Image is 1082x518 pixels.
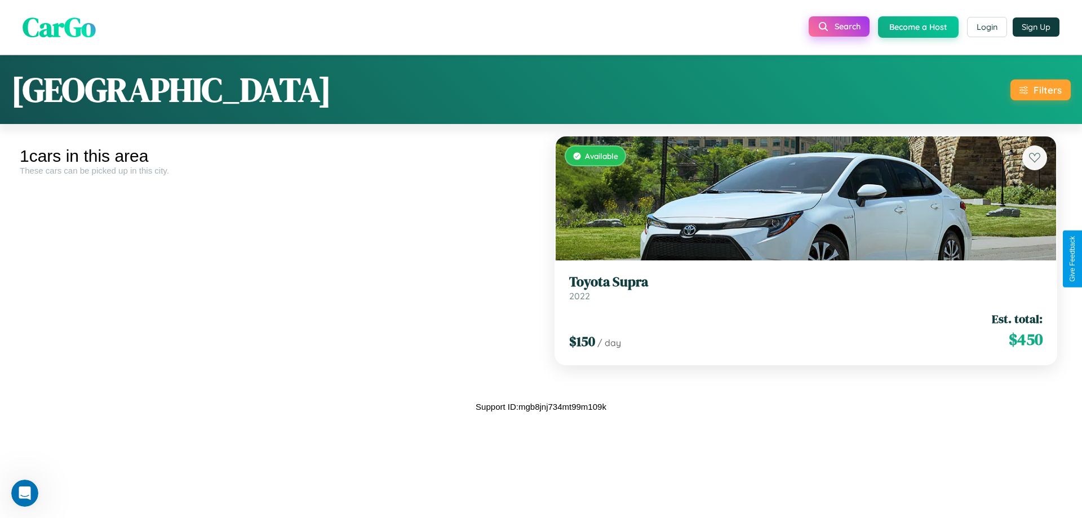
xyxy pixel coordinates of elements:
div: 1 cars in this area [20,147,533,166]
span: Est. total: [992,311,1043,327]
button: Filters [1010,79,1071,100]
div: These cars can be picked up in this city. [20,166,533,175]
button: Login [967,17,1007,37]
a: Toyota Supra2022 [569,274,1043,302]
span: $ 150 [569,332,595,351]
span: CarGo [23,8,96,46]
button: Search [809,16,870,37]
p: Support ID: mgb8jnj734mt99m109k [476,399,606,414]
h1: [GEOGRAPHIC_DATA] [11,67,331,113]
span: $ 450 [1009,328,1043,351]
iframe: Intercom live chat [11,480,38,507]
span: 2022 [569,290,590,302]
button: Become a Host [878,16,959,38]
span: Available [585,151,618,161]
div: Filters [1034,84,1062,96]
h3: Toyota Supra [569,274,1043,290]
button: Sign Up [1013,17,1059,37]
span: / day [597,337,621,348]
span: Search [835,21,861,32]
div: Give Feedback [1068,236,1076,282]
